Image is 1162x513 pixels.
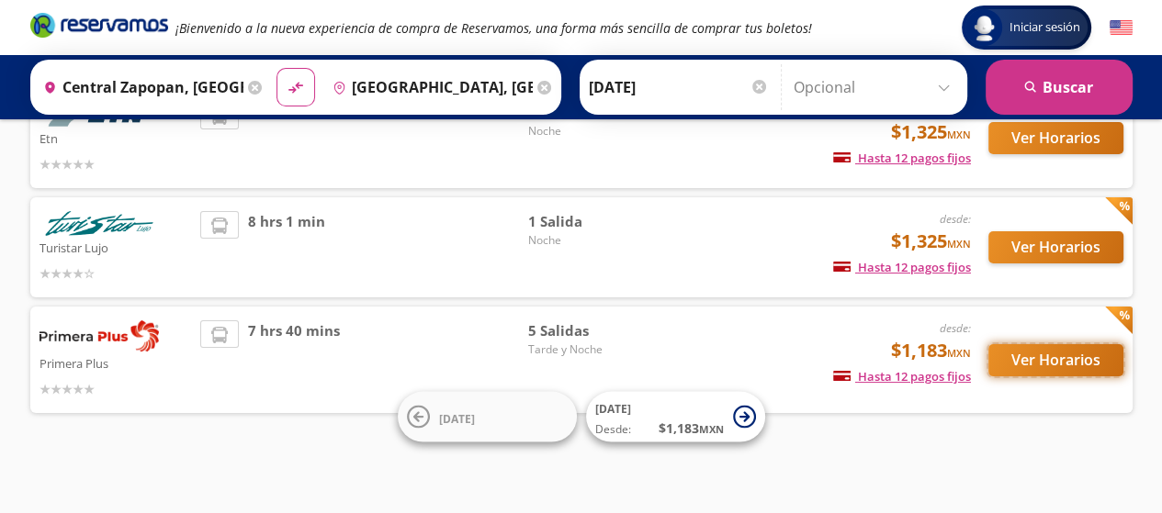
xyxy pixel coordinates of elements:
[175,19,812,37] em: ¡Bienvenido a la nueva experiencia de compra de Reservamos, una forma más sencilla de comprar tus...
[947,128,971,141] small: MXN
[595,421,631,438] span: Desde:
[248,211,325,284] span: 8 hrs 1 min
[595,401,631,417] span: [DATE]
[39,127,192,149] p: Etn
[528,211,657,232] span: 1 Salida
[528,341,657,358] span: Tarde y Noche
[699,422,724,436] small: MXN
[988,231,1123,263] button: Ver Horarios
[986,60,1133,115] button: Buscar
[947,237,971,251] small: MXN
[36,64,243,110] input: Buscar Origen
[988,122,1123,154] button: Ver Horarios
[439,410,475,426] span: [DATE]
[833,150,971,166] span: Hasta 12 pagos fijos
[248,102,340,174] span: 7 hrs 30 mins
[248,320,340,399] span: 7 hrs 40 mins
[947,346,971,360] small: MXN
[891,337,971,364] span: $1,183
[586,392,765,442] button: [DATE]Desde:$1,183MXN
[891,118,971,146] span: $1,325
[39,320,159,351] img: Primera Plus
[528,123,657,139] span: Noche
[30,11,168,44] a: Brand Logo
[39,211,159,236] img: Turistar Lujo
[30,11,168,39] i: Brand Logo
[398,392,577,442] button: [DATE]
[325,64,533,110] input: Buscar Destino
[528,232,657,249] span: Noche
[39,351,192,374] p: Primera Plus
[528,320,657,341] span: 5 Salidas
[589,64,769,110] input: Elegir Fecha
[833,259,971,275] span: Hasta 12 pagos fijos
[659,418,724,438] span: $ 1,183
[39,236,192,258] p: Turistar Lujo
[833,368,971,385] span: Hasta 12 pagos fijos
[940,320,971,336] em: desde:
[940,211,971,227] em: desde:
[988,344,1123,376] button: Ver Horarios
[891,228,971,255] span: $1,325
[1002,18,1088,37] span: Iniciar sesión
[794,64,958,110] input: Opcional
[1110,17,1133,39] button: English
